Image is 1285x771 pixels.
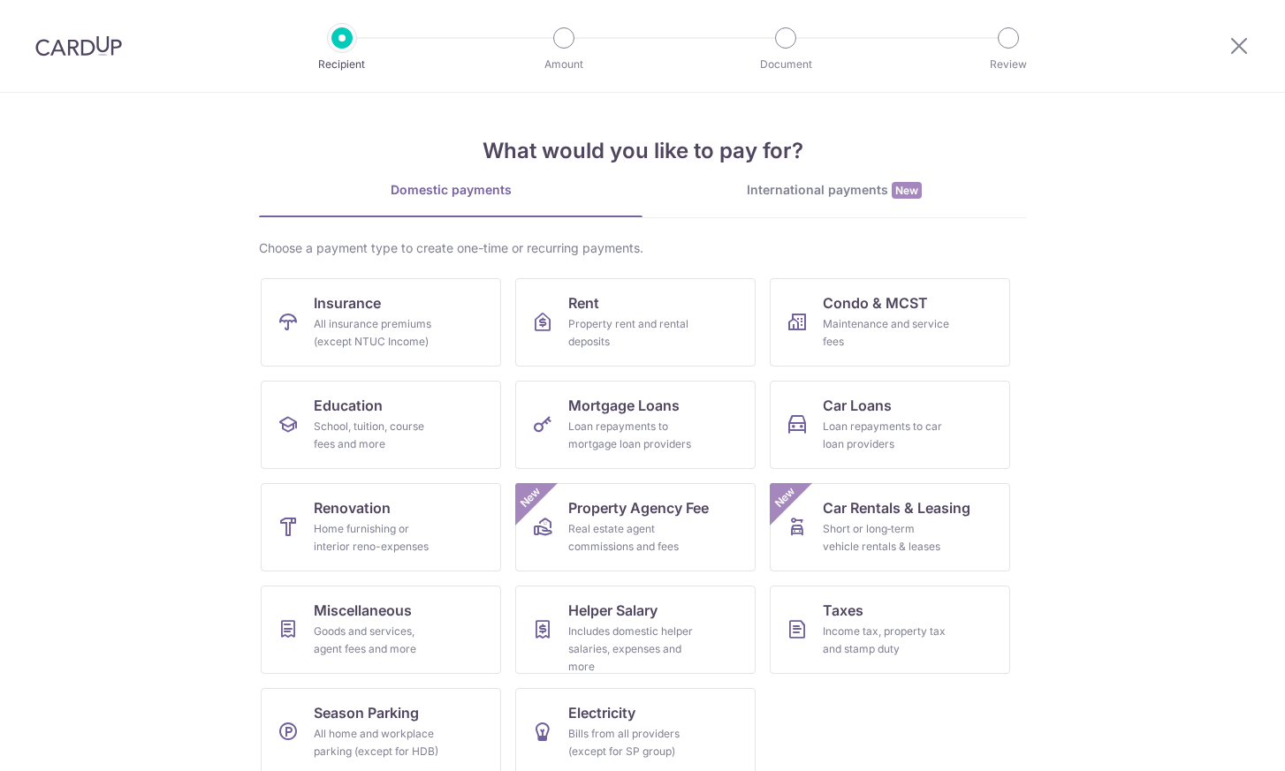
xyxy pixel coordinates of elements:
[892,182,922,199] span: New
[261,586,501,674] a: MiscellaneousGoods and services, agent fees and more
[568,418,696,453] div: Loan repayments to mortgage loan providers
[568,315,696,351] div: Property rent and rental deposits
[568,520,696,556] div: Real estate agent commissions and fees
[770,278,1010,367] a: Condo & MCSTMaintenance and service fees
[943,56,1074,73] p: Review
[515,483,756,571] a: Property Agency FeeReal estate agent commissions and feesNew
[314,702,419,723] span: Season Parking
[823,497,970,518] span: Car Rentals & Leasing
[568,497,709,518] span: Property Agency Fee
[515,586,756,674] a: Helper SalaryIncludes domestic helper salaries, expenses and more
[823,292,928,314] span: Condo & MCST
[771,483,800,512] span: New
[823,418,950,453] div: Loan repayments to car loan providers
[568,702,635,723] span: Electricity
[823,315,950,351] div: Maintenance and service fees
[770,483,1010,571] a: Car Rentals & LeasingShort or long‑term vehicle rentals & leasesNew
[823,520,950,556] div: Short or long‑term vehicle rentals & leases
[277,56,407,73] p: Recipient
[314,520,441,556] div: Home furnishing or interior reno-expenses
[770,381,1010,469] a: Car LoansLoan repayments to car loan providers
[314,292,381,314] span: Insurance
[314,623,441,658] div: Goods and services, agent fees and more
[314,497,391,518] span: Renovation
[261,381,501,469] a: EducationSchool, tuition, course fees and more
[515,381,756,469] a: Mortgage LoansLoan repayments to mortgage loan providers
[259,239,1026,257] div: Choose a payment type to create one-time or recurring payments.
[259,135,1026,167] h4: What would you like to pay for?
[261,483,501,571] a: RenovationHome furnishing or interior reno-expenses
[35,35,122,57] img: CardUp
[314,600,412,621] span: Miscellaneous
[823,623,950,658] div: Income tax, property tax and stamp duty
[515,278,756,367] a: RentProperty rent and rental deposits
[568,292,599,314] span: Rent
[261,278,501,367] a: InsuranceAll insurance premiums (except NTUC Income)
[498,56,629,73] p: Amount
[642,181,1026,200] div: International payments
[568,725,696,760] div: Bills from all providers (except for SP group)
[568,600,658,621] span: Helper Salary
[770,586,1010,674] a: TaxesIncome tax, property tax and stamp duty
[314,418,441,453] div: School, tuition, course fees and more
[568,623,696,676] div: Includes domestic helper salaries, expenses and more
[720,56,851,73] p: Document
[823,395,892,416] span: Car Loans
[516,483,545,512] span: New
[823,600,863,621] span: Taxes
[568,395,680,416] span: Mortgage Loans
[314,725,441,760] div: All home and workplace parking (except for HDB)
[259,181,642,199] div: Domestic payments
[314,395,383,416] span: Education
[314,315,441,351] div: All insurance premiums (except NTUC Income)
